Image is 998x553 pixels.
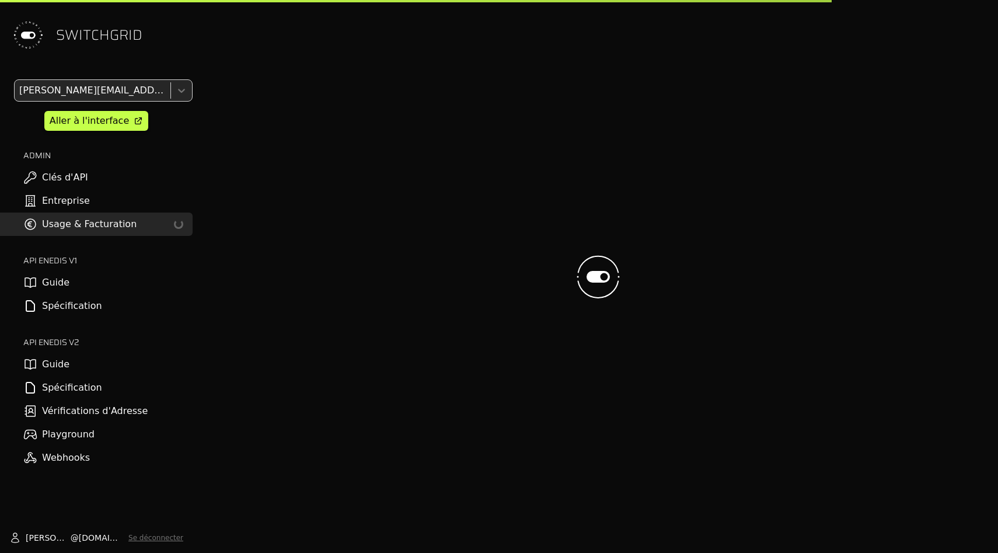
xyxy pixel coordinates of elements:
span: [DOMAIN_NAME] [79,532,124,544]
span: SWITCHGRID [56,26,142,44]
a: Aller à l'interface [44,111,148,131]
button: Se déconnecter [128,533,183,542]
span: @ [71,532,79,544]
h2: ADMIN [23,149,193,161]
div: Aller à l'interface [50,114,129,128]
h2: API ENEDIS v1 [23,255,193,266]
img: Switchgrid Logo [9,16,47,54]
span: [PERSON_NAME] [26,532,71,544]
div: loading [174,220,183,229]
h2: API ENEDIS v2 [23,336,193,348]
